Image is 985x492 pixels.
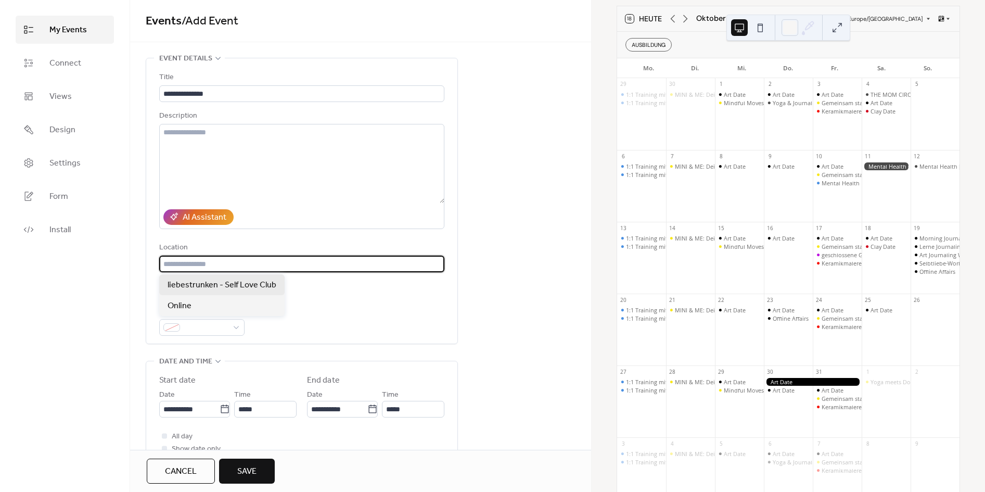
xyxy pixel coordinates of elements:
[669,153,676,160] div: 7
[669,81,676,88] div: 30
[813,386,862,394] div: Art Date
[815,296,823,304] div: 24
[822,323,956,331] div: Keramikmalerei: Gestalte deinen Selbstliebe-Anker
[718,224,725,232] div: 15
[813,234,862,242] div: Art Date
[813,91,862,98] div: Art Date
[764,450,813,458] div: Art Date
[168,279,276,292] span: liebestrunken - Self Love Club
[848,16,923,22] span: Europe/[GEOGRAPHIC_DATA]
[666,306,715,314] div: MINI & ME: Dein Moment mit Baby
[911,268,960,275] div: Offline Affairs
[666,91,715,98] div: MINI & ME: Dein Moment mit Baby
[626,458,822,466] div: 1:1 Training mit [PERSON_NAME] (digital oder 5020 [GEOGRAPHIC_DATA])
[718,81,725,88] div: 1
[913,368,920,375] div: 2
[813,450,862,458] div: Art Date
[911,259,960,267] div: Selbtliebe-Workshop: Der ehrliche Weg zurück zu dir - Buchung
[49,91,72,103] span: Views
[911,234,960,242] div: Morning Journaling Class: Dein Wochenrückblick
[669,296,676,304] div: 21
[626,306,822,314] div: 1:1 Training mit [PERSON_NAME] (digital oder 5020 [GEOGRAPHIC_DATA])
[911,251,960,259] div: Art Journaling Workshop
[237,465,257,478] span: Save
[182,10,238,33] span: / Add Event
[862,99,911,107] div: Art Date
[159,242,442,254] div: Location
[159,71,442,84] div: Title
[724,306,746,314] div: Art Date
[864,224,872,232] div: 18
[219,459,275,484] button: Save
[724,99,887,107] div: Mindful Moves – Achtsame Körperübungen für mehr Balance
[764,306,813,314] div: Art Date
[765,58,811,78] div: Do.
[724,378,746,386] div: Art Date
[16,82,114,110] a: Views
[822,234,843,242] div: Art Date
[49,191,68,203] span: Form
[718,440,725,447] div: 5
[626,243,822,250] div: 1:1 Training mit [PERSON_NAME] (digital oder 5020 [GEOGRAPHIC_DATA])
[773,306,795,314] div: Art Date
[862,162,911,170] div: Mental Health Gym-Day
[773,234,795,242] div: Art Date
[862,234,911,242] div: Art Date
[620,224,627,232] div: 13
[766,440,774,447] div: 6
[773,314,809,322] div: Offline Affairs
[715,450,764,458] div: Art Date
[815,153,823,160] div: 10
[773,386,795,394] div: Art Date
[16,16,114,44] a: My Events
[913,296,920,304] div: 26
[724,162,746,170] div: Art Date
[159,110,442,122] div: Description
[764,234,813,242] div: Art Date
[822,91,843,98] div: Art Date
[715,306,764,314] div: Art Date
[724,450,746,458] div: Art Date
[766,81,774,88] div: 2
[764,162,813,170] div: Art Date
[724,91,746,98] div: Art Date
[382,389,399,401] span: Time
[622,12,666,26] button: 18Heute
[813,251,862,259] div: geschlossene Gesellschaft - doors closed
[49,24,87,36] span: My Events
[911,243,960,250] div: Lerne Journaling: Schreiben, das dich verändert
[822,243,945,250] div: Gemeinsam stark: Kreativzeit für Kind & Eltern
[822,171,945,179] div: Gemeinsam stark: Kreativzeit für Kind & Eltern
[617,386,666,394] div: 1:1 Training mit Caterina (digital oder 5020 Salzburg)
[764,91,813,98] div: Art Date
[822,403,956,411] div: Keramikmalerei: Gestalte deinen Selbstliebe-Anker
[172,443,221,456] span: Show date only
[764,458,813,466] div: Yoga & Journaling: She. Breathes. Writes.
[822,179,954,187] div: Mental Health Day: Ein Abend für dein wahres Ich
[773,458,881,466] div: Yoga & Journaling: She. Breathes. Writes.
[147,459,215,484] button: Cancel
[822,259,956,267] div: Keramikmalerei: Gestalte deinen Selbstliebe-Anker
[871,243,896,250] div: Clay Date
[813,107,862,115] div: Keramikmalerei: Gestalte deinen Selbstliebe-Anker
[307,374,340,387] div: End date
[715,99,764,107] div: Mindful Moves – Achtsame Körperübungen für mehr Balance
[675,91,768,98] div: MINI & ME: Dein Moment mit Baby
[822,162,843,170] div: Art Date
[862,91,911,98] div: THE MOM CIRCLE: Mini-Day-Retreat – Mama, fühl dich!
[666,162,715,170] div: MINI & ME: Dein Moment mit Baby
[163,209,234,225] button: AI Assistant
[766,224,774,232] div: 16
[822,386,843,394] div: Art Date
[49,224,71,236] span: Install
[815,81,823,88] div: 3
[715,91,764,98] div: Art Date
[862,107,911,115] div: Clay Date
[715,378,764,386] div: Art Date
[919,268,955,275] div: Offline Affairs
[620,81,627,88] div: 29
[913,153,920,160] div: 12
[666,234,715,242] div: MINI & ME: Dein Moment mit Baby
[813,171,862,179] div: Gemeinsam stark: Kreativzeit für Kind & Eltern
